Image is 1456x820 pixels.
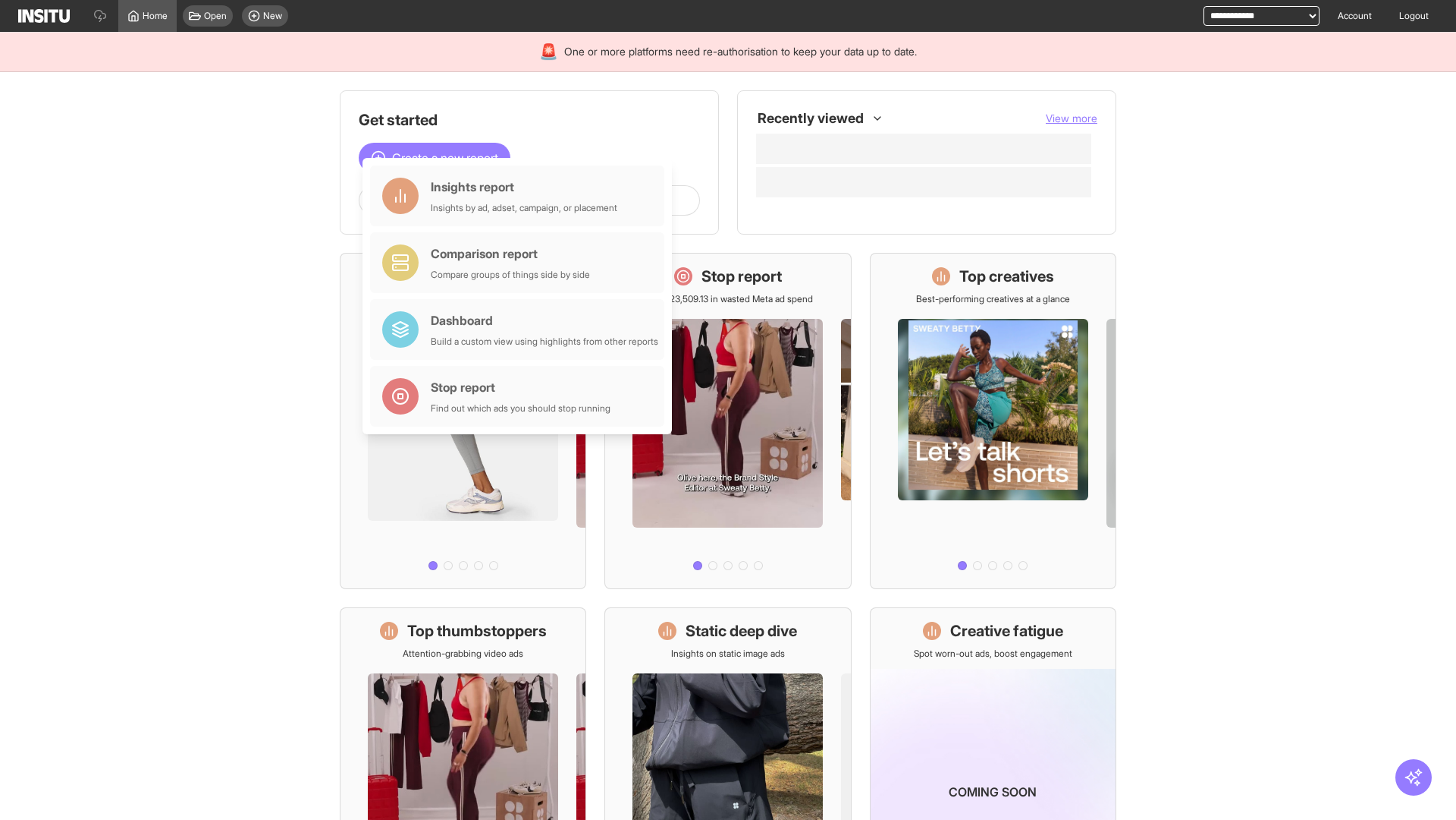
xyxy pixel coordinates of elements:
[671,648,785,660] p: Insights on static image ads
[431,378,610,396] div: Stop report
[359,109,700,131] h1: Get started
[407,620,547,642] h1: Top thumbstoppers
[642,293,813,305] p: Save £23,509.13 in wasted Meta ad spend
[431,336,658,348] div: Build a custom view using highlights from other reports
[18,9,70,23] img: Logo
[959,266,1054,287] h1: Top creatives
[340,253,586,589] a: What's live nowSee all active ads instantly
[431,178,617,196] div: Insights report
[431,402,610,415] div: Find out which ads you should stop running
[263,10,282,22] span: New
[539,41,558,62] div: 🚨
[431,244,590,263] div: Comparison report
[1046,111,1097,126] button: View more
[604,253,851,589] a: Stop reportSave £23,509.13 in wasted Meta ad spend
[686,620,797,642] h1: Static deep dive
[1046,112,1097,125] span: View more
[431,311,658,330] div: Dashboard
[204,10,227,22] span: Open
[431,202,617,214] div: Insights by ad, adset, campaign, or placement
[916,293,1070,305] p: Best-performing creatives at a glance
[143,10,168,22] span: Home
[359,143,510,173] button: Create a new report
[431,269,590,281] div: Compare groups of things side by side
[392,149,498,167] span: Create a new report
[701,266,782,287] h1: Stop report
[403,648,523,660] p: Attention-grabbing video ads
[870,253,1116,589] a: Top creativesBest-performing creatives at a glance
[564,44,917,59] span: One or more platforms need re-authorisation to keep your data up to date.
